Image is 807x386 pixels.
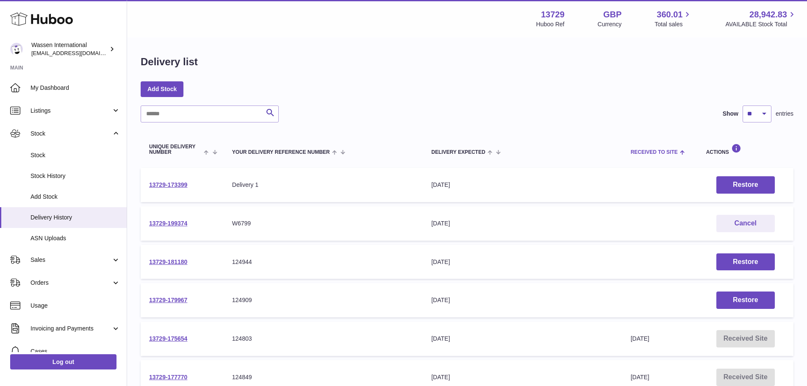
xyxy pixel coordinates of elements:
[431,296,613,304] div: [DATE]
[631,150,678,155] span: Received to Site
[149,220,187,227] a: 13729-199374
[749,9,787,20] span: 28,942.83
[31,256,111,264] span: Sales
[723,110,738,118] label: Show
[232,296,414,304] div: 124909
[232,335,414,343] div: 124803
[232,150,330,155] span: Your Delivery Reference Number
[31,347,120,355] span: Cases
[149,297,187,303] a: 13729-179967
[10,43,23,56] img: internalAdmin-13729@internal.huboo.com
[149,374,187,380] a: 13729-177770
[149,181,187,188] a: 13729-173399
[431,219,613,228] div: [DATE]
[141,81,183,97] a: Add Stock
[431,150,485,155] span: Delivery Expected
[31,107,111,115] span: Listings
[716,215,775,232] button: Cancel
[431,373,613,381] div: [DATE]
[31,50,125,56] span: [EMAIL_ADDRESS][DOMAIN_NAME]
[31,84,120,92] span: My Dashboard
[431,335,613,343] div: [DATE]
[31,279,111,287] span: Orders
[31,325,111,333] span: Invoicing and Payments
[716,176,775,194] button: Restore
[31,234,120,242] span: ASN Uploads
[657,9,682,20] span: 360.01
[603,9,621,20] strong: GBP
[149,258,187,265] a: 13729-181180
[149,335,187,342] a: 13729-175654
[232,219,414,228] div: W6799
[725,9,797,28] a: 28,942.83 AVAILABLE Stock Total
[232,373,414,381] div: 124849
[631,374,649,380] span: [DATE]
[631,335,649,342] span: [DATE]
[431,258,613,266] div: [DATE]
[31,130,111,138] span: Stock
[716,292,775,309] button: Restore
[776,110,793,118] span: entries
[716,253,775,271] button: Restore
[31,41,108,57] div: Wassen International
[141,55,198,69] h1: Delivery list
[149,144,202,155] span: Unique Delivery Number
[31,214,120,222] span: Delivery History
[725,20,797,28] span: AVAILABLE Stock Total
[541,9,565,20] strong: 13729
[232,181,414,189] div: Delivery 1
[31,302,120,310] span: Usage
[598,20,622,28] div: Currency
[706,144,785,155] div: Actions
[31,193,120,201] span: Add Stock
[536,20,565,28] div: Huboo Ref
[10,354,116,369] a: Log out
[31,151,120,159] span: Stock
[654,9,692,28] a: 360.01 Total sales
[31,172,120,180] span: Stock History
[654,20,692,28] span: Total sales
[232,258,414,266] div: 124944
[431,181,613,189] div: [DATE]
